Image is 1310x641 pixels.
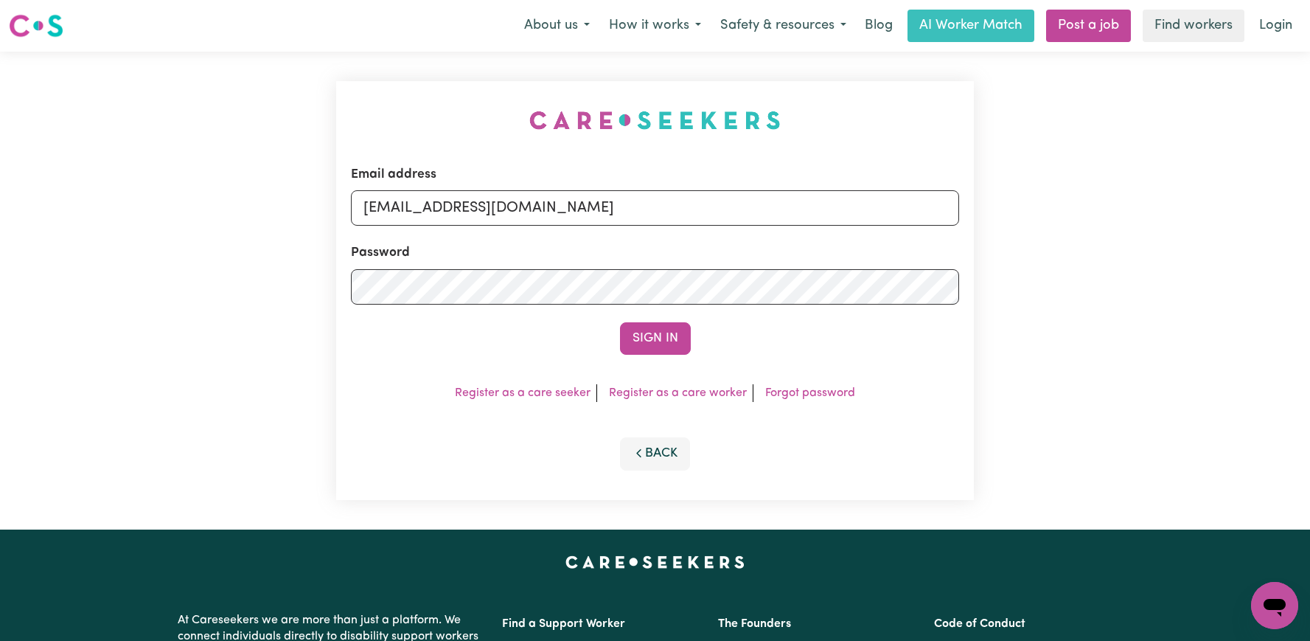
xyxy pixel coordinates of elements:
[502,618,625,630] a: Find a Support Worker
[9,9,63,43] a: Careseekers logo
[934,618,1025,630] a: Code of Conduct
[620,322,691,355] button: Sign In
[711,10,856,41] button: Safety & resources
[609,387,747,399] a: Register as a care worker
[856,10,902,42] a: Blog
[565,556,745,568] a: Careseekers home page
[1250,10,1301,42] a: Login
[599,10,711,41] button: How it works
[515,10,599,41] button: About us
[1143,10,1244,42] a: Find workers
[351,243,410,263] label: Password
[351,165,436,184] label: Email address
[765,387,855,399] a: Forgot password
[351,190,959,226] input: Email address
[620,437,691,470] button: Back
[1251,582,1298,629] iframe: Button to launch messaging window
[907,10,1034,42] a: AI Worker Match
[1046,10,1131,42] a: Post a job
[455,387,590,399] a: Register as a care seeker
[9,13,63,39] img: Careseekers logo
[718,618,791,630] a: The Founders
